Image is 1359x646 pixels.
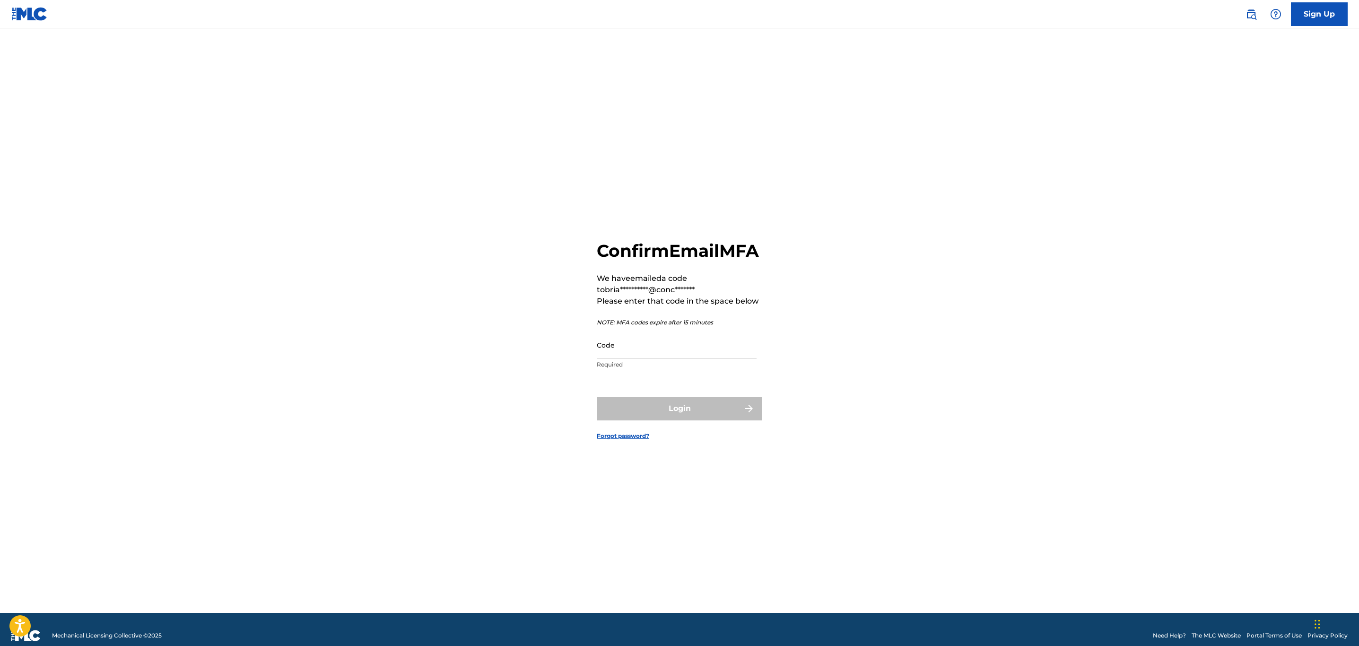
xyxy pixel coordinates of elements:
[1246,9,1257,20] img: search
[597,360,757,369] p: Required
[1153,631,1186,640] a: Need Help?
[1266,5,1285,24] div: Help
[597,318,762,327] p: NOTE: MFA codes expire after 15 minutes
[1315,610,1320,638] div: Drag
[11,7,48,21] img: MLC Logo
[52,631,162,640] span: Mechanical Licensing Collective © 2025
[1307,631,1348,640] a: Privacy Policy
[1242,5,1261,24] a: Public Search
[597,296,762,307] p: Please enter that code in the space below
[1246,631,1302,640] a: Portal Terms of Use
[1270,9,1281,20] img: help
[1291,2,1348,26] a: Sign Up
[597,240,762,262] h2: Confirm Email MFA
[597,432,649,440] a: Forgot password?
[11,630,41,641] img: logo
[1312,601,1359,646] iframe: Chat Widget
[1192,631,1241,640] a: The MLC Website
